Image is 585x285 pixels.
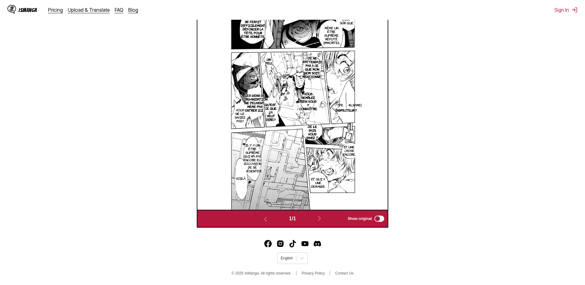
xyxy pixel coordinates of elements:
[322,25,341,46] p: même un être suprême réputé immortel
[554,7,578,13] button: Sign In
[264,240,272,247] img: IsManga Facebook
[263,101,278,122] p: Qu'est-ce que ça veut dire⁉
[348,217,372,221] span: Show original
[301,240,309,247] a: Youtube
[48,7,63,13] a: Pricing
[302,271,325,275] a: Privacy Policy
[281,256,282,260] input: Select language
[7,5,16,14] img: IsManga Logo
[277,240,284,247] a: Instagram
[240,19,267,39] p: se ferait difficilement défoncer la tête, pour être honnête.
[235,175,247,181] p: Voilà.
[334,103,358,113] p: - Inspecteur⁉
[115,7,123,13] a: FAQ
[301,240,309,247] img: IsManga YouTube
[128,7,138,13] a: Blog
[301,55,323,80] p: Je ne m'attendais pas à ce que mon nom soit mentionné.
[264,56,273,66] p: Un peu.
[289,216,296,221] span: 1 / 1
[241,92,269,113] p: Les gens de l'organisation ne peuvent même pas entrer ici !
[68,7,110,13] a: Upload & Translate
[289,240,296,247] a: TikTok
[19,7,37,13] div: IsManga
[342,144,357,157] p: Et une chose encore,
[571,7,578,13] img: Sign out
[277,240,284,247] img: IsManga Instagram
[337,102,363,108] p: [PERSON_NAME],
[233,107,247,124] p: Vous ne le saviez pas⁉
[264,240,272,247] a: Facebook
[314,240,321,247] img: IsManga Discord
[374,216,384,222] input: Show original
[316,215,323,222] img: Next page
[314,240,321,247] a: Discord
[335,271,353,275] a: Contact Us
[305,123,320,141] p: Je le sais, vous savez ?
[298,91,319,112] p: vous semblez bien vous y connaître.
[242,142,263,174] p: il y a un être suprême qui n'a pas encore eu l'occasion de se présenter,
[262,216,269,223] img: Previous page
[310,176,327,189] p: et qui a une demande.
[289,240,296,247] img: IsManga TikTok
[7,5,48,15] a: IsManga LogoIsManga
[232,271,291,275] span: © 2025 IsManga. All rights reserved.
